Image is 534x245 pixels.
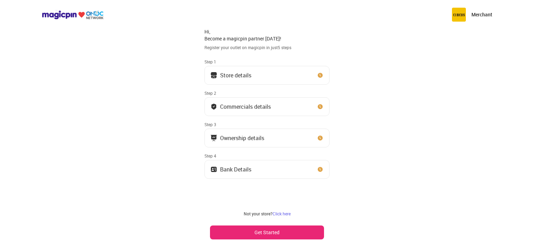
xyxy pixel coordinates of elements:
[210,225,324,239] button: Get Started
[317,72,324,79] img: clock_icon_new.67dbf243.svg
[317,103,324,110] img: clock_icon_new.67dbf243.svg
[42,10,104,20] img: ondc-logo-new-small.8a59708e.svg
[317,135,324,141] img: clock_icon_new.67dbf243.svg
[204,129,330,147] button: Ownership details
[204,59,330,64] div: Step 1
[220,136,264,140] div: Ownership details
[210,72,217,79] img: storeIcon.9b1f7264.svg
[220,105,271,108] div: Commercials details
[204,66,330,85] button: Store details
[317,166,324,173] img: clock_icon_new.67dbf243.svg
[210,135,217,141] img: commercials_icon.983f7837.svg
[204,97,330,116] button: Commercials details
[210,103,217,110] img: bank_details_tick.fdc3558c.svg
[220,168,251,171] div: Bank Details
[244,211,273,216] span: Not your store?
[204,45,330,51] div: Register your outlet on magicpin in just 5 steps
[204,160,330,179] button: Bank Details
[471,11,492,18] p: Merchant
[204,90,330,96] div: Step 2
[273,211,291,216] a: Click here
[204,28,330,42] div: Hi, Become a magicpin partner [DATE]!
[204,153,330,159] div: Step 4
[204,122,330,127] div: Step 3
[452,8,466,22] img: circus.b677b59b.png
[210,166,217,173] img: ownership_icon.37569ceb.svg
[220,74,251,77] div: Store details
